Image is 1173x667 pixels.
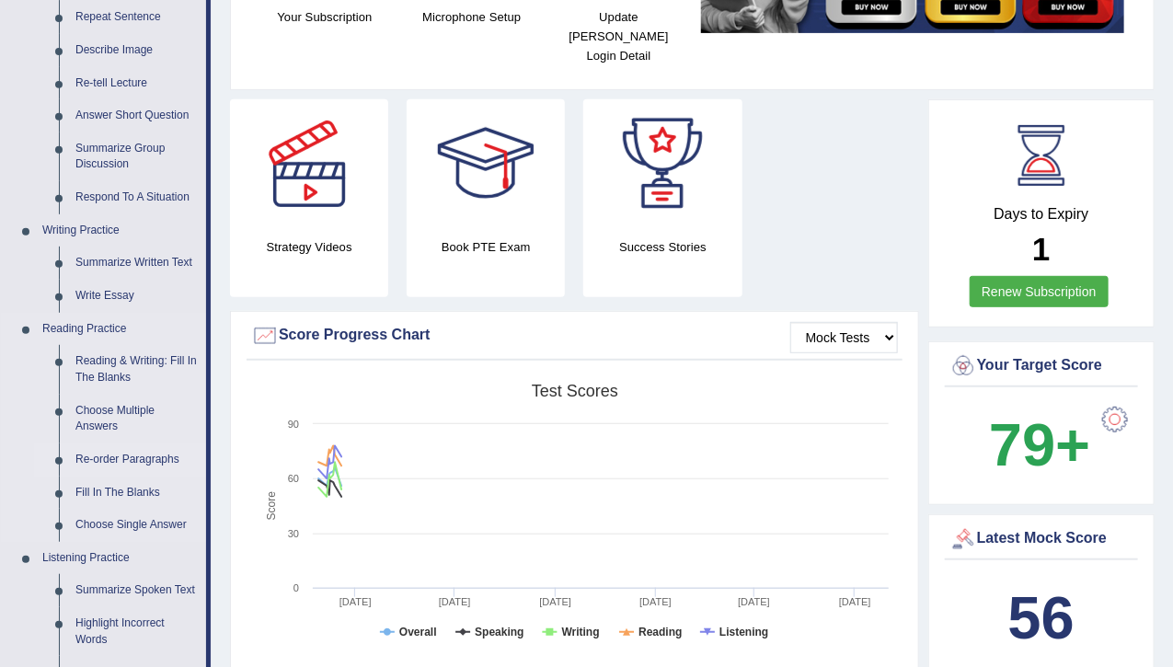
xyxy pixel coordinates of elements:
tspan: [DATE] [540,596,572,607]
tspan: [DATE] [738,596,770,607]
b: 1 [1032,231,1050,267]
a: Summarize Group Discussion [67,132,206,181]
a: Write Essay [67,280,206,313]
b: 56 [1008,584,1075,651]
h4: Update [PERSON_NAME] Login Detail [555,7,684,65]
a: Reading Practice [34,313,206,346]
text: 30 [288,528,299,539]
div: Score Progress Chart [251,322,898,350]
text: 90 [288,419,299,430]
tspan: Score [265,491,278,521]
a: Highlight Incorrect Words [67,607,206,656]
h4: Strategy Videos [230,237,388,257]
h4: Microphone Setup [408,7,536,27]
a: Renew Subscription [970,276,1109,307]
a: Repeat Sentence [67,1,206,34]
a: Writing Practice [34,214,206,247]
a: Choose Single Answer [67,509,206,542]
tspan: Overall [399,626,437,638]
tspan: Test scores [532,382,618,400]
text: 0 [293,582,299,593]
a: Re-order Paragraphs [67,443,206,477]
tspan: [DATE] [839,596,871,607]
a: Listening Practice [34,542,206,575]
a: Reading & Writing: Fill In The Blanks [67,345,206,394]
a: Answer Short Question [67,99,206,132]
tspan: Listening [719,626,768,638]
a: Summarize Spoken Text [67,574,206,607]
a: Fill In The Blanks [67,477,206,510]
b: 79+ [989,411,1090,478]
h4: Book PTE Exam [407,237,565,257]
div: Latest Mock Score [949,525,1133,553]
tspan: Speaking [475,626,523,638]
a: Summarize Written Text [67,247,206,280]
a: Respond To A Situation [67,181,206,214]
a: Choose Multiple Answers [67,395,206,443]
text: 60 [288,473,299,484]
tspan: [DATE] [339,596,372,607]
tspan: Writing [562,626,600,638]
div: Your Target Score [949,352,1133,380]
h4: Days to Expiry [949,206,1133,223]
tspan: [DATE] [439,596,471,607]
tspan: Reading [638,626,682,638]
h4: Your Subscription [260,7,389,27]
a: Re-tell Lecture [67,67,206,100]
h4: Success Stories [583,237,742,257]
a: Describe Image [67,34,206,67]
tspan: [DATE] [639,596,672,607]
